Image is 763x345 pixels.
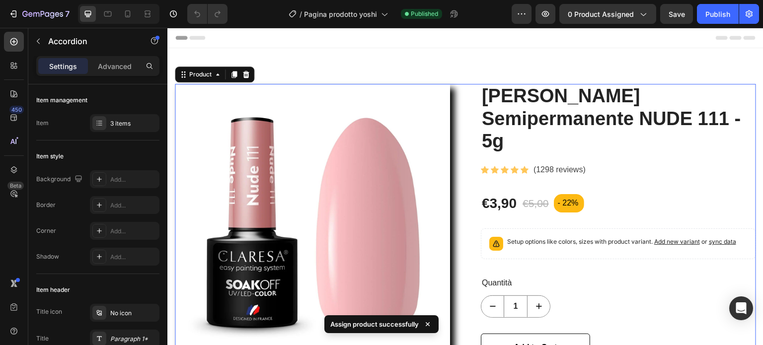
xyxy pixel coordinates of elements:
span: Published [411,9,438,18]
div: 3 items [110,119,157,128]
button: Publish [697,4,739,24]
span: Add new variant [487,210,533,217]
p: Setup options like colors, sizes with product variant. [340,209,569,219]
div: Add... [110,227,157,236]
img: Claresa Smalto Semipermanente NUDE 111 - 5g - Lady&Oscar [7,56,283,331]
p: Settings [49,61,77,71]
div: Title icon [36,307,62,316]
div: Border [36,201,56,209]
div: Item [36,119,49,128]
p: Assign product successfully [330,319,419,329]
div: €3,90 [313,166,350,185]
div: Shadow [36,252,59,261]
button: Save [660,4,693,24]
div: Publish [705,9,730,19]
div: Item header [36,285,70,294]
div: Item management [36,96,87,105]
div: Add... [110,201,157,210]
input: quantity [336,268,360,289]
p: Quantità [314,248,588,263]
span: 0 product assigned [568,9,634,19]
pre: - 22% [386,166,417,185]
button: decrement [314,268,336,289]
div: Add to Cart [346,314,389,326]
span: sync data [541,210,569,217]
div: Corner [36,226,56,235]
div: Background [36,173,84,186]
div: Item style [36,152,64,161]
div: Add... [110,253,157,262]
div: Add... [110,175,157,184]
div: Undo/Redo [187,4,228,24]
span: / [300,9,302,19]
div: Product [20,42,46,51]
div: No icon [110,309,157,318]
div: Title [36,334,49,343]
button: 0 product assigned [559,4,656,24]
div: Beta [7,182,24,190]
div: Open Intercom Messenger [729,296,753,320]
p: (1298 reviews) [366,135,418,149]
button: increment [360,268,382,289]
iframe: Design area [167,28,763,345]
div: 450 [9,106,24,114]
h2: [PERSON_NAME] Semipermanente NUDE 111 - 5g [313,56,589,126]
button: 7 [4,4,74,24]
div: Paragraph 1* [110,335,157,344]
span: Save [669,10,685,18]
button: Add to Cart [313,306,423,334]
p: 7 [65,8,70,20]
p: Accordion [48,35,133,47]
div: €5,00 [354,167,382,185]
span: Pagina prodotto yoshi [304,9,377,19]
span: or [533,210,569,217]
p: Advanced [98,61,132,71]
